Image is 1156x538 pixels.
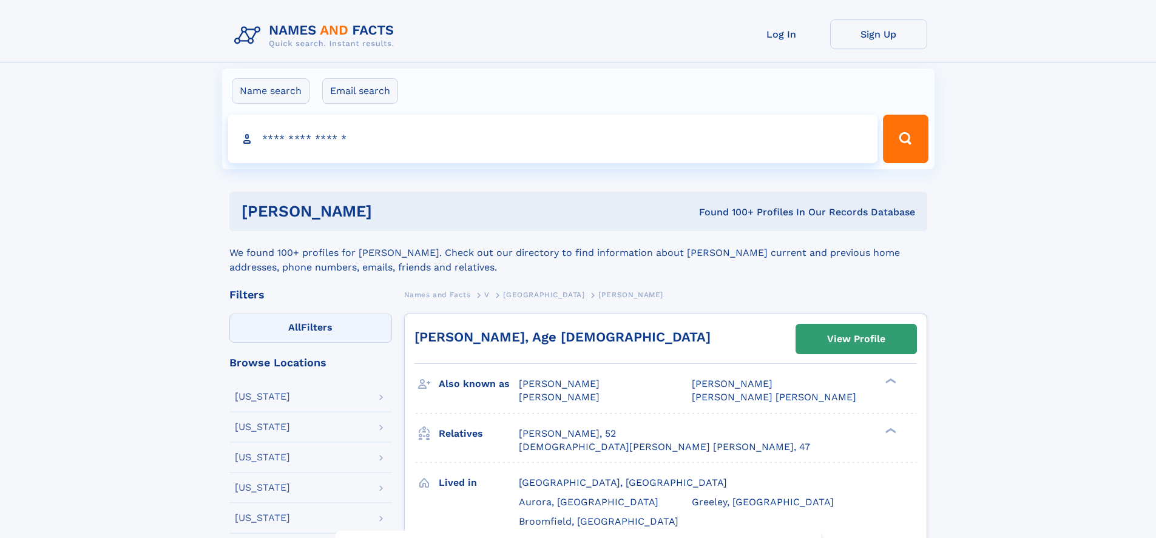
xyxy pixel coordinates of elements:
[503,291,584,299] span: [GEOGRAPHIC_DATA]
[288,321,301,333] span: All
[830,19,927,49] a: Sign Up
[519,391,600,403] span: [PERSON_NAME]
[535,206,915,219] div: Found 100+ Profiles In Our Records Database
[796,324,916,354] a: View Profile
[228,115,878,163] input: search input
[598,291,663,299] span: [PERSON_NAME]
[692,391,856,403] span: [PERSON_NAME] [PERSON_NAME]
[692,496,834,508] span: Greeley, [GEOGRAPHIC_DATA]
[404,287,471,302] a: Names and Facts
[439,423,519,444] h3: Relatives
[414,329,711,345] a: [PERSON_NAME], Age [DEMOGRAPHIC_DATA]
[519,378,600,389] span: [PERSON_NAME]
[519,516,678,527] span: Broomfield, [GEOGRAPHIC_DATA]
[519,496,658,508] span: Aurora, [GEOGRAPHIC_DATA]
[503,287,584,302] a: [GEOGRAPHIC_DATA]
[229,289,392,300] div: Filters
[235,452,290,462] div: [US_STATE]
[235,513,290,523] div: [US_STATE]
[484,287,490,302] a: V
[229,314,392,343] label: Filters
[229,19,404,52] img: Logo Names and Facts
[229,357,392,368] div: Browse Locations
[883,115,928,163] button: Search Button
[235,483,290,493] div: [US_STATE]
[882,377,897,385] div: ❯
[519,427,616,440] a: [PERSON_NAME], 52
[322,78,398,104] label: Email search
[235,392,290,402] div: [US_STATE]
[733,19,830,49] a: Log In
[439,374,519,394] h3: Also known as
[229,231,927,275] div: We found 100+ profiles for [PERSON_NAME]. Check out our directory to find information about [PERS...
[439,472,519,493] h3: Lived in
[692,378,772,389] span: [PERSON_NAME]
[235,422,290,432] div: [US_STATE]
[484,291,490,299] span: V
[519,440,810,454] a: [DEMOGRAPHIC_DATA][PERSON_NAME] [PERSON_NAME], 47
[232,78,309,104] label: Name search
[827,325,885,353] div: View Profile
[519,477,727,488] span: [GEOGRAPHIC_DATA], [GEOGRAPHIC_DATA]
[882,426,897,434] div: ❯
[242,204,536,219] h1: [PERSON_NAME]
